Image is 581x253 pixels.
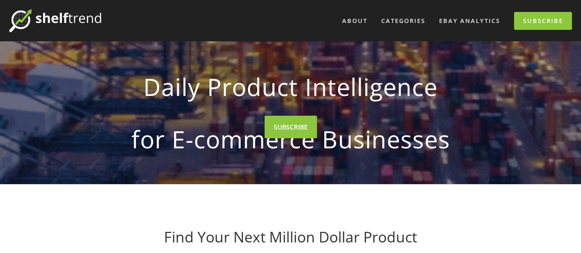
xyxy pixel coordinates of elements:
[375,13,431,28] div: Categories
[265,116,317,138] a: SUBSCRIBE
[86,65,496,108] strong: Daily Product Intelligence
[514,12,572,30] a: Subscribe
[86,118,496,161] strong: for E-commerce Businesses
[433,13,506,28] a: eBay Analytics
[336,13,373,28] a: About
[71,228,510,246] h1: Find Your Next Million Dollar Product
[9,9,101,32] img: ShelfTrend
